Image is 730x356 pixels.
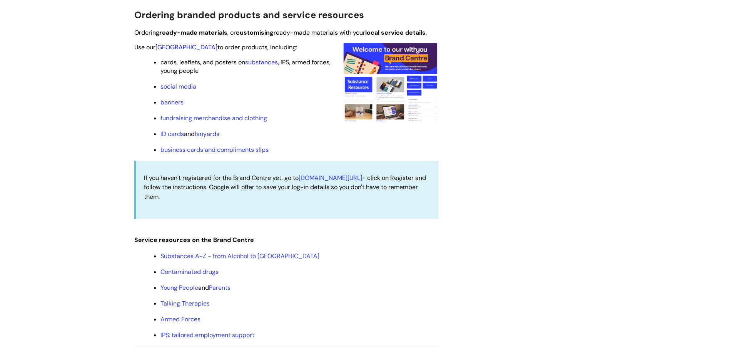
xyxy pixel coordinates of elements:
a: business cards and compliments slips [160,146,269,154]
span: Ordering , or ready-made materials with your . [134,29,427,37]
span: and [160,130,219,138]
a: Talking Therapies [160,299,210,307]
a: Armed Forces [160,315,200,323]
span: Service resources on the Brand Centre [134,236,254,244]
a: Parents [209,284,231,292]
span: If you haven’t registered for the Brand Centre yet, go to - click on Register and follow the inst... [144,174,426,201]
a: [DOMAIN_NAME][URL] [299,174,362,182]
a: fundraising merchandise and clothing [160,114,267,122]
span: and [160,284,231,292]
a: [GEOGRAPHIC_DATA] [155,43,217,51]
a: social media [160,82,196,91]
strong: ready-made materials [159,29,227,37]
a: substances [245,58,278,66]
a: IPS: tailored employment support [160,331,254,339]
strong: local service details [365,29,426,37]
strong: customising [236,29,274,37]
a: Contaminated drugs [160,268,219,276]
span: Ordering branded products and service resources [134,9,364,21]
img: A screenshot of the homepage of the Brand Centre showing how easy it is to navigate [342,42,438,122]
a: Young People [160,284,198,292]
span: cards, leaflets, and posters on , IPS, armed forces, young people [160,58,331,75]
a: ID cards [160,130,184,138]
a: banners [160,98,184,106]
a: lanyards [195,130,219,138]
a: Substances A-Z - from Alcohol to [GEOGRAPHIC_DATA] [160,252,319,260]
span: Use our to order products, including: [134,43,297,51]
